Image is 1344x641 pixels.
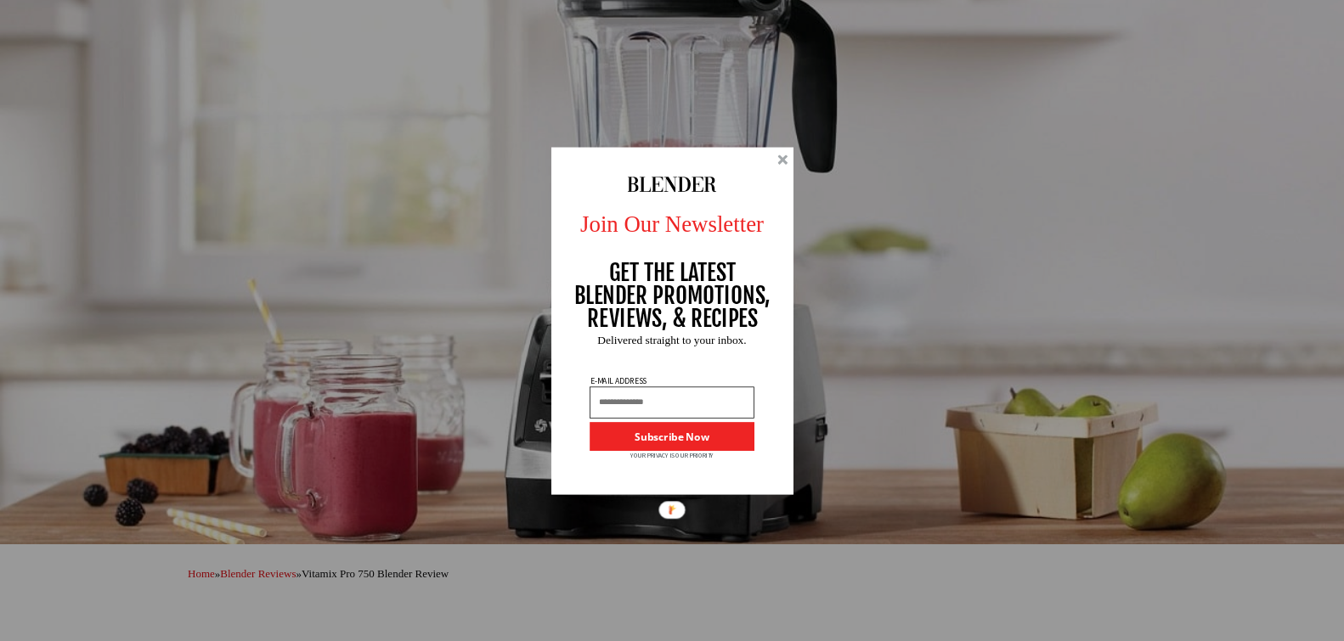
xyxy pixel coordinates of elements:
[539,206,805,240] p: Join Our Newsletter
[590,422,754,451] button: Subscribe Now
[573,261,771,329] p: GET THE LATEST BLENDER PROMOTIONS, REVIEWS, & RECIPES
[589,376,648,385] p: E-MAIL ADDRESS
[630,450,714,459] p: YOUR PRIVACY IS OUR PRIORITY
[539,334,805,345] p: Delivered straight to your inbox.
